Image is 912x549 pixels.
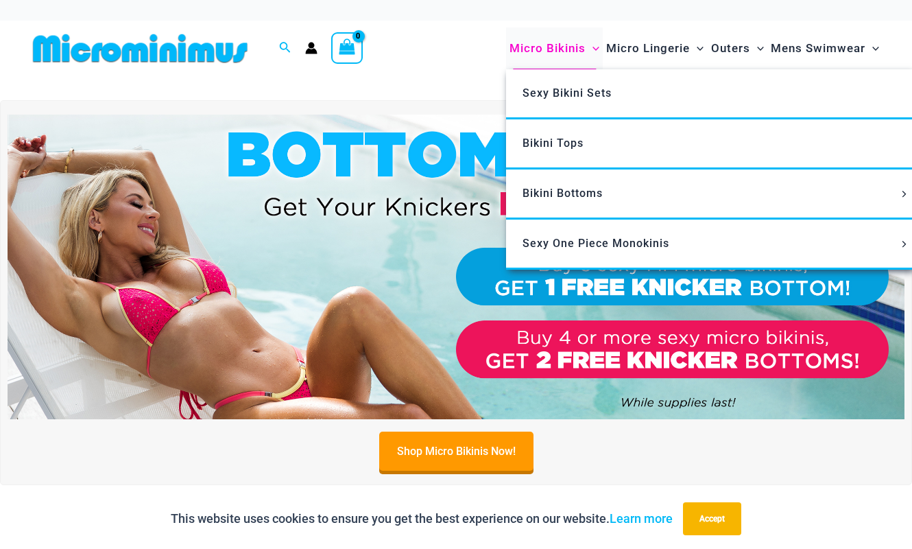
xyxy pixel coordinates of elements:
a: Micro BikinisMenu ToggleMenu Toggle [506,27,603,69]
span: Menu Toggle [897,191,912,198]
span: Micro Lingerie [606,31,690,66]
img: MM SHOP LOGO FLAT [27,33,253,64]
span: Mens Swimwear [771,31,865,66]
a: Mens SwimwearMenu ToggleMenu Toggle [767,27,883,69]
a: Learn more [610,511,673,526]
span: Bikini Bottoms [523,187,603,200]
span: Menu Toggle [690,31,704,66]
span: Bikini Tops [523,137,584,150]
a: Account icon link [305,42,317,54]
a: Micro LingerieMenu ToggleMenu Toggle [603,27,707,69]
a: Search icon link [279,40,291,57]
a: Shop Micro Bikinis Now! [379,432,533,471]
a: View Shopping Cart, empty [331,32,363,64]
span: Menu Toggle [865,31,879,66]
span: Menu Toggle [586,31,599,66]
span: Sexy Bikini Sets [523,86,612,100]
span: Menu Toggle [897,241,912,248]
span: Menu Toggle [750,31,764,66]
span: Micro Bikinis [509,31,586,66]
button: Accept [683,502,741,535]
p: This website uses cookies to ensure you get the best experience on our website. [171,509,673,529]
img: Buy 3 or 4 Bikinis Get Free Knicker Promo [8,115,904,420]
span: Outers [711,31,750,66]
a: OutersMenu ToggleMenu Toggle [708,27,767,69]
span: Sexy One Piece Monokinis [523,237,669,250]
nav: Site Navigation [504,25,885,71]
